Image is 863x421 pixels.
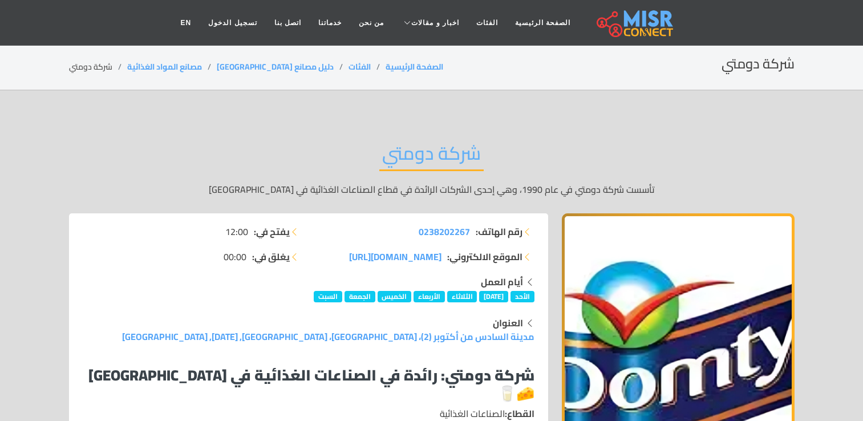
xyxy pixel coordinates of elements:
[172,12,200,34] a: EN
[266,12,310,34] a: اتصل بنا
[127,59,202,74] a: مصانع المواد الغذائية
[476,225,522,238] strong: رقم الهاتف:
[83,366,534,402] h3: 🧀🥛
[69,61,127,73] li: شركة دومتي
[722,56,795,72] h2: شركة دومتي
[414,291,445,302] span: الأربعاء
[349,248,441,265] span: [DOMAIN_NAME][URL]
[510,291,534,302] span: الأحد
[386,59,443,74] a: الصفحة الرئيسية
[419,223,470,240] span: 0238202267
[493,314,523,331] strong: العنوان
[217,59,334,74] a: دليل مصانع [GEOGRAPHIC_DATA]
[468,12,507,34] a: الفئات
[200,12,265,34] a: تسجيل الدخول
[254,225,290,238] strong: يفتح في:
[349,59,371,74] a: الفئات
[88,361,534,389] strong: شركة دومتي: رائدة في الصناعات الغذائية في [GEOGRAPHIC_DATA]
[392,12,468,34] a: اخبار و مقالات
[314,291,342,302] span: السبت
[349,250,441,264] a: [DOMAIN_NAME][URL]
[69,183,795,196] p: تأسست شركة دومتي في عام 1990، وهي إحدى الشركات الرائدة في قطاع الصناعات الغذائية في [GEOGRAPHIC_D...
[378,291,412,302] span: الخميس
[379,142,484,171] h2: شركة دومتي
[419,225,470,238] a: 0238202267
[252,250,290,264] strong: يغلق في:
[447,291,477,302] span: الثلاثاء
[597,9,673,37] img: main.misr_connect
[507,12,579,34] a: الصفحة الرئيسية
[411,18,459,28] span: اخبار و مقالات
[481,273,523,290] strong: أيام العمل
[310,12,350,34] a: خدماتنا
[225,225,248,238] span: 12:00
[350,12,392,34] a: من نحن
[122,328,534,345] a: مدينة السادس من أكتوبر (2)، [GEOGRAPHIC_DATA]، [GEOGRAPHIC_DATA], [DATE], [GEOGRAPHIC_DATA]
[479,291,508,302] span: [DATE]
[447,250,522,264] strong: الموقع الالكتروني:
[224,250,246,264] span: 00:00
[345,291,375,302] span: الجمعة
